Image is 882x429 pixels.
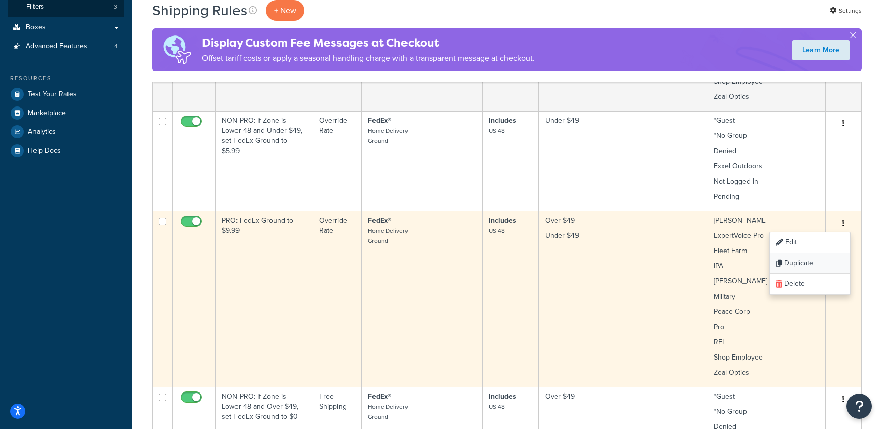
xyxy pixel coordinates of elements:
span: 3 [114,3,117,11]
td: Override Rate [313,111,362,211]
a: Advanced Features 4 [8,37,124,56]
p: Exxel Outdoors [714,161,819,171]
p: Zeal Optics [714,92,819,102]
p: Military [714,292,819,302]
strong: Includes [489,215,516,226]
td: NON PRO: If Zone is Lower 48 and Under $49, set FedEx Ground to $5.99 [216,111,313,211]
a: Duplicate [770,253,850,274]
button: Open Resource Center [846,394,872,419]
small: Home Delivery Ground [368,226,408,245]
strong: FedEx® [368,215,391,226]
p: *No Group [714,407,819,417]
span: Filters [26,3,44,11]
li: Advanced Features [8,37,124,56]
span: Boxes [26,23,46,32]
p: Shop Employee [714,352,819,363]
p: Denied [714,146,819,156]
h4: Display Custom Fee Messages at Checkout [202,34,535,51]
td: [PERSON_NAME] [707,211,826,387]
span: Marketplace [28,109,66,118]
a: Analytics [8,123,124,141]
a: Boxes [8,18,124,37]
p: [PERSON_NAME] Adventures [714,276,819,287]
span: 4 [114,42,118,51]
small: Home Delivery Ground [368,126,408,146]
small: Home Delivery Ground [368,402,408,421]
strong: Includes [489,115,516,126]
a: Delete [770,274,850,295]
strong: FedEx® [368,391,391,402]
h1: Shipping Rules [152,1,247,20]
td: Override Rate [313,211,362,387]
small: US 48 [489,226,505,235]
img: duties-banner-06bc72dcb5fe05cb3f9472aba00be2ae8eb53ab6f0d8bb03d382ba314ac3c341.png [152,28,202,71]
span: Test Your Rates [28,90,77,99]
a: Test Your Rates [8,85,124,103]
a: Learn More [792,40,850,60]
div: Resources [8,74,124,83]
a: Marketplace [8,104,124,122]
strong: Includes [489,391,516,402]
td: *Guest [707,111,826,211]
p: *No Group [714,131,819,141]
p: ExpertVoice Pro [714,231,819,241]
p: Peace Corp [714,307,819,317]
strong: FedEx® [368,115,391,126]
span: Help Docs [28,147,61,155]
p: Pro [714,322,819,332]
p: REI [714,337,819,347]
small: US 48 [489,402,505,411]
p: Offset tariff costs or apply a seasonal handling charge with a transparent message at checkout. [202,51,535,65]
p: Fleet Farm [714,246,819,256]
p: IPA [714,261,819,271]
td: Over $49 [539,211,594,387]
td: PRO: FedEx Ground to $9.99 [216,211,313,387]
a: Help Docs [8,141,124,160]
p: Under $49 [545,231,588,241]
p: Not Logged In [714,176,819,187]
a: Settings [830,4,862,18]
td: Under $49 [539,111,594,211]
span: Analytics [28,128,56,136]
p: Zeal Optics [714,368,819,378]
a: Edit [770,232,850,253]
p: Pending [714,192,819,202]
small: US 48 [489,126,505,135]
span: Advanced Features [26,42,87,51]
